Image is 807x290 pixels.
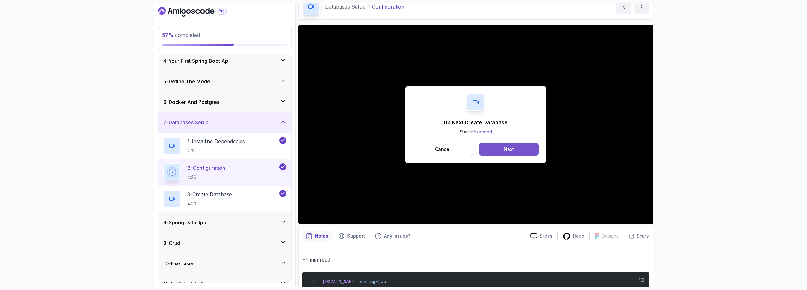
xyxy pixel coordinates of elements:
p: Notes [315,233,328,239]
span: [DOMAIN_NAME] [322,279,357,284]
p: Designs [602,233,618,239]
p: Up Next: Create Database [444,119,508,126]
button: Support button [334,231,369,241]
p: Databases Setup [325,3,366,10]
h3: 6 - Docker And Postgres [163,98,219,106]
span: 57 % [162,32,174,38]
p: 2:33 [187,148,245,154]
h3: 7 - Databases Setup [163,119,209,126]
p: 3 - Create Database [187,191,232,198]
span: =spring-boot [357,279,389,284]
button: 9-Crud [158,233,291,253]
button: 10-Exercises [158,253,291,274]
button: Share [624,233,649,239]
span: 5 second [474,129,492,134]
p: 2 - Configuration [187,164,225,172]
button: Feedback button [371,231,414,241]
iframe: To enrich screen reader interactions, please activate Accessibility in Grammarly extension settings [298,25,653,224]
button: Next [479,143,539,156]
h3: 4 - Your First Spring Boot Api [163,57,229,65]
button: 3-Create Database4:20 [163,190,286,208]
p: Cancel [435,146,450,152]
button: 5-Define The Model [158,71,291,92]
h3: 9 - Crud [163,239,180,247]
p: Any issues? [384,233,410,239]
div: Next [504,146,514,152]
h3: 5 - Define The Model [163,78,212,85]
h3: 11 - Artificial Intelligence [163,280,218,288]
button: 1-Installing Dependecies2:33 [163,137,286,155]
p: Slides [540,233,552,239]
button: 2-Configuration4:26 [163,163,286,181]
button: 8-Spring Data Jpa [158,212,291,233]
p: Share [637,233,649,239]
button: 6-Docker And Postgres [158,92,291,112]
p: 1 - Installing Dependecies [187,138,245,145]
p: Start in [444,129,508,135]
p: Support [347,233,365,239]
p: Repo [573,233,584,239]
h3: 8 - Spring Data Jpa [163,219,206,226]
button: 4-Your First Spring Boot Api [158,51,291,71]
button: Cancel [413,143,473,156]
p: 4:26 [187,174,225,181]
a: Slides [525,233,557,240]
p: 4:20 [187,201,232,207]
span: completed [162,32,200,38]
a: Repo [558,232,589,240]
h3: 10 - Exercises [163,260,194,267]
a: Dashboard [158,7,241,17]
p: ~1 min read [302,255,649,264]
button: notes button [302,231,332,241]
button: 7-Databases Setup [158,112,291,133]
p: Configuration [372,3,404,10]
